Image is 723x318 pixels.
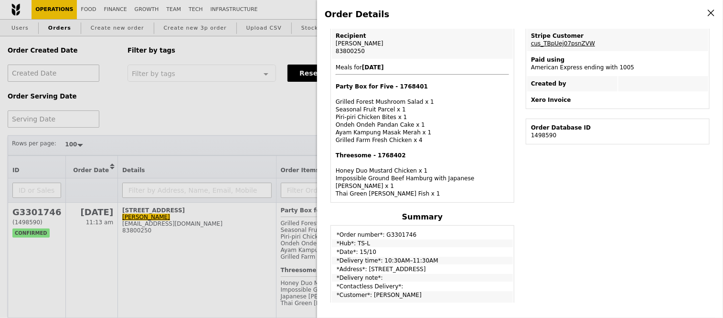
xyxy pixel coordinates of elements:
td: *Customer*: [PERSON_NAME] [332,291,513,303]
div: Grilled Forest Mushroom Salad x 1 Seasonal Fruit Parcel x 1 Piri‑piri Chicken Bites x 1 Ondeh Ond... [336,83,509,144]
div: Honey Duo Mustard Chicken x 1 Impossible Ground Beef Hamburg with Japanese [PERSON_NAME] x 1 Thai... [336,152,509,197]
h4: Summary [330,212,514,221]
h4: Party Box for Five - 1768401 [336,83,509,90]
a: cus_TBpUej07psnZVW [531,40,595,47]
td: *Hub*: TS-L [332,240,513,247]
div: 83800250 [336,47,509,55]
td: 1498590 [527,120,708,143]
div: Paid using [531,56,704,64]
td: *Contactless Delivery*: [332,283,513,290]
b: [DATE] [362,64,384,71]
h4: Threesome - 1768402 [336,152,509,159]
span: Order Details [325,9,389,19]
span: Meals for [336,64,509,197]
td: *Order number*: G3301746 [332,227,513,239]
div: Order Database ID [531,124,704,132]
div: Xero Invoice [531,96,704,104]
td: *Address*: [STREET_ADDRESS] [332,265,513,273]
div: [PERSON_NAME] [336,40,509,47]
td: American Express ending with 1005 [527,52,708,75]
div: Stripe Customer [531,32,704,40]
td: *Date*: 15/10 [332,248,513,256]
td: *Delivery time*: 10:30AM–11:30AM [332,257,513,264]
div: Created by [531,80,614,88]
div: Recipient [336,32,509,40]
td: *Delivery note*: [332,274,513,282]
